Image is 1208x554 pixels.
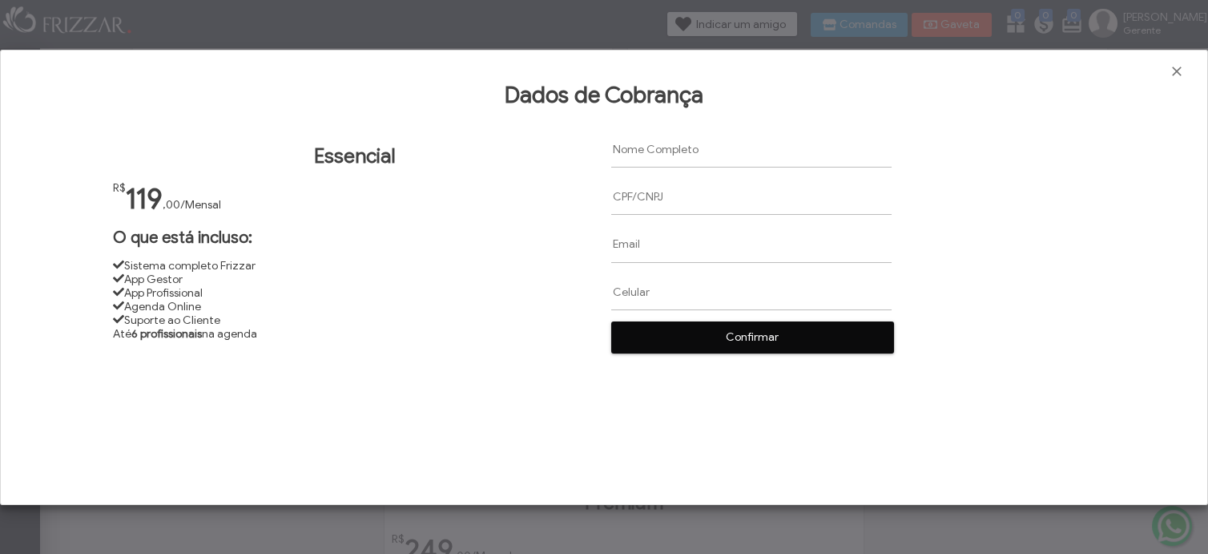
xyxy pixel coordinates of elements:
input: Celular [611,273,892,309]
h1: Essencial [113,144,597,168]
li: App Gestor [113,273,597,286]
li: Sistema completo Frizzar [113,259,597,273]
a: Fechar [1169,63,1185,79]
li: Até na agenda [113,327,597,341]
li: Agenda Online [113,300,597,313]
span: ,00 [163,198,180,212]
strong: 6 profissionais [131,327,202,341]
input: Nome Completo [611,131,892,168]
button: Confirmar [611,321,893,354]
span: R$ [113,181,126,195]
li: App Profissional [113,286,597,300]
span: Confirmar [622,326,882,350]
input: CPF/CNPJ [611,179,892,215]
h1: Dados de Cobrança [23,81,1185,109]
input: Email [611,226,892,262]
li: Suporte ao Cliente [113,313,597,327]
h1: O que está incluso: [113,228,597,248]
span: 119 [126,181,163,216]
span: /Mensal [180,198,221,212]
